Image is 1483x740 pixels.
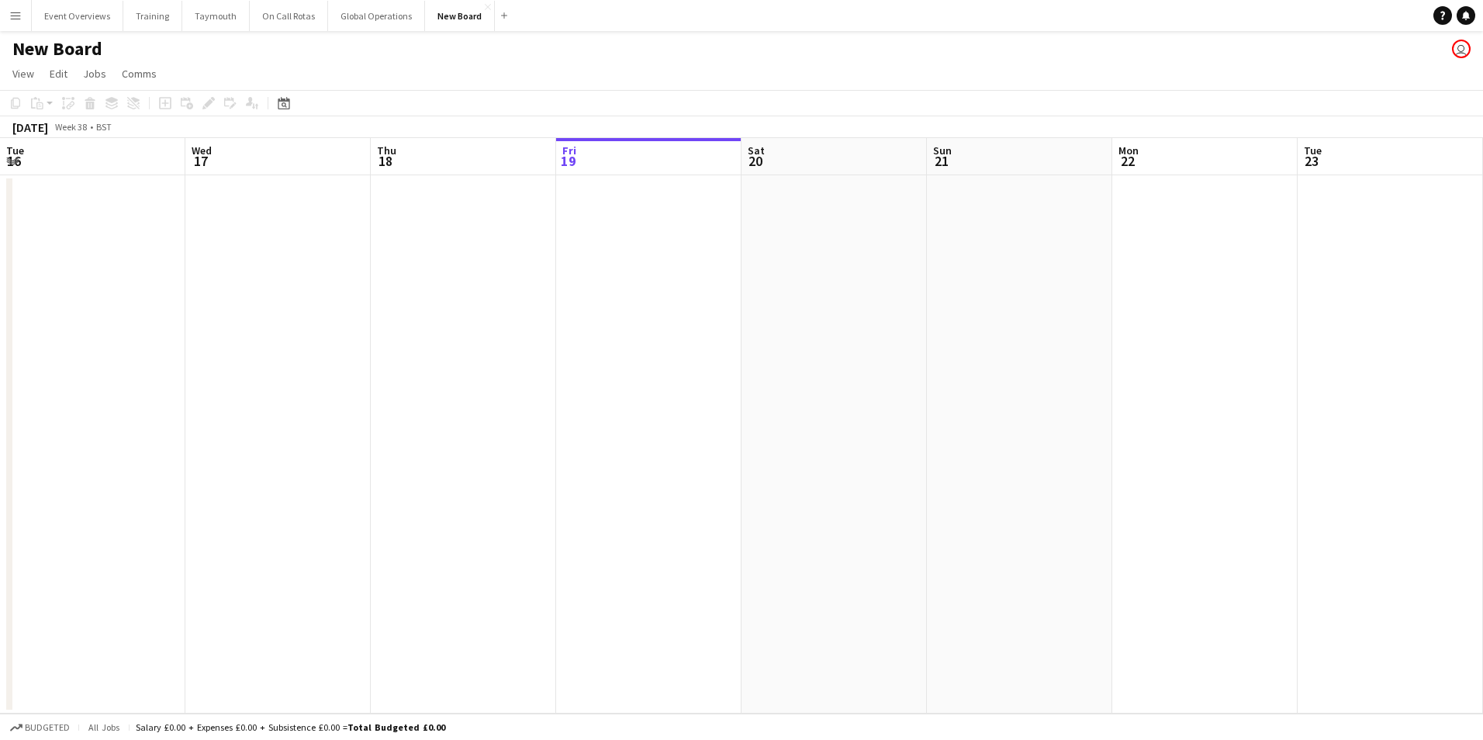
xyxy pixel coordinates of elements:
span: 16 [4,152,24,170]
span: 19 [560,152,576,170]
span: 23 [1302,152,1322,170]
span: Budgeted [25,722,70,733]
span: Sat [748,144,765,157]
span: Sun [933,144,952,157]
span: All jobs [85,721,123,733]
button: Training [123,1,182,31]
h1: New Board [12,37,102,61]
app-user-avatar: Operations Team [1452,40,1471,58]
button: On Call Rotas [250,1,328,31]
span: Fri [562,144,576,157]
button: Taymouth [182,1,250,31]
a: Comms [116,64,163,84]
a: View [6,64,40,84]
span: 20 [745,152,765,170]
span: Edit [50,67,67,81]
button: Event Overviews [32,1,123,31]
div: BST [96,121,112,133]
span: Thu [377,144,396,157]
span: Tue [6,144,24,157]
button: Global Operations [328,1,425,31]
a: Edit [43,64,74,84]
button: Budgeted [8,719,72,736]
button: New Board [425,1,495,31]
span: 18 [375,152,396,170]
span: Comms [122,67,157,81]
span: Wed [192,144,212,157]
span: Total Budgeted £0.00 [347,721,445,733]
span: Jobs [83,67,106,81]
span: Week 38 [51,121,90,133]
span: Tue [1304,144,1322,157]
span: Mon [1118,144,1139,157]
span: 22 [1116,152,1139,170]
span: 21 [931,152,952,170]
span: 17 [189,152,212,170]
span: View [12,67,34,81]
div: Salary £0.00 + Expenses £0.00 + Subsistence £0.00 = [136,721,445,733]
div: [DATE] [12,119,48,135]
a: Jobs [77,64,112,84]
